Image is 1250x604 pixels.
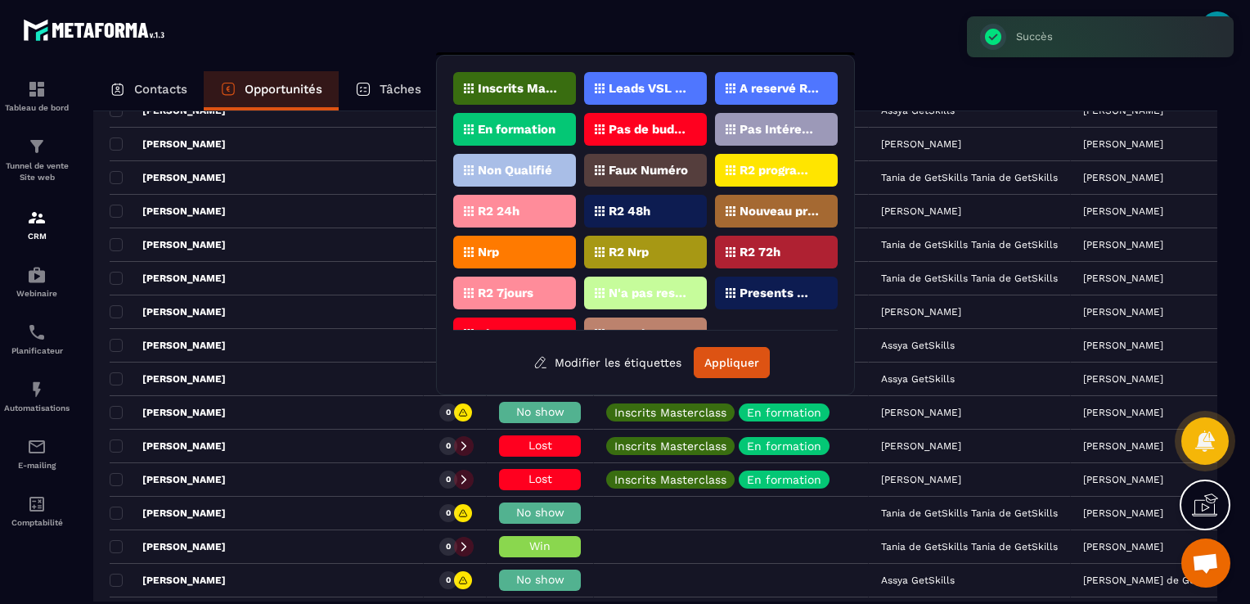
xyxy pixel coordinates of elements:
span: No show [516,405,564,418]
p: Inscrits Masterclass [614,407,726,418]
p: [PERSON_NAME] [1083,541,1163,552]
span: No show [516,573,564,586]
div: Ouvrir le chat [1181,539,1230,588]
p: [PERSON_NAME] [1083,373,1163,385]
p: [PERSON_NAME] [110,540,226,553]
img: formation [27,79,47,99]
p: 0 [446,541,451,552]
p: [PERSON_NAME] [1083,239,1163,250]
button: Modifier les étiquettes [521,348,694,377]
p: Pas Intéressé [740,124,819,135]
p: Webinaire [4,289,70,298]
img: accountant [27,494,47,514]
span: Lost [528,472,552,485]
img: email [27,437,47,457]
p: R2 48h [609,205,650,217]
p: En formation [478,124,555,135]
a: automationsautomationsAutomatisations [4,367,70,425]
p: R2 72h [740,246,780,258]
p: [PERSON_NAME] [1083,440,1163,452]
span: No show [516,506,564,519]
p: [PERSON_NAME] [110,272,226,285]
p: Inscrits Masterclass [478,83,557,94]
p: A reservé Rdv Zenspeak [740,83,819,94]
p: Planificateur [4,346,70,355]
p: [PERSON_NAME] [110,205,226,218]
p: [PERSON_NAME] [110,372,226,385]
button: Appliquer [694,347,770,378]
a: accountantaccountantComptabilité [4,482,70,539]
img: logo [23,15,170,45]
p: Non Qualifié [478,165,552,176]
span: Lost [528,439,552,452]
p: 0 [446,507,451,519]
p: [PERSON_NAME] [1083,306,1163,318]
p: Inscrits Masterclass [614,440,726,452]
p: [PERSON_NAME] [110,305,226,318]
p: 0 [446,407,451,418]
p: [PERSON_NAME] [110,507,226,520]
p: 0 [446,474,451,485]
p: Tunnel de vente Site web [4,160,70,183]
p: [PERSON_NAME] [1083,172,1163,183]
p: R2 7jours [478,287,533,299]
p: R2 programmé [740,165,819,176]
a: formationformationCRM [4,196,70,253]
img: automations [27,380,47,399]
p: Presents Masterclass [740,287,819,299]
p: R2 Nrp [609,246,649,258]
p: [PERSON_NAME] [110,339,226,352]
p: [PERSON_NAME] [1083,407,1163,418]
p: Pas de budget [609,124,688,135]
a: Opportunités [204,71,339,110]
p: [PERSON_NAME] [110,439,226,453]
p: Inscrits Masterclass [614,474,726,485]
a: automationsautomationsWebinaire [4,253,70,310]
p: [PERSON_NAME] [1083,138,1163,150]
span: Win [529,539,551,552]
a: Tâches [339,71,438,110]
img: formation [27,208,47,228]
p: En formation [747,407,821,418]
p: [PERSON_NAME] [1083,507,1163,519]
p: Tâches [380,82,421,97]
p: [PERSON_NAME] [110,171,226,184]
a: formationformationTableau de bord [4,67,70,124]
img: scheduler [27,322,47,342]
p: Opportunités [245,82,322,97]
p: E-mailing [4,461,70,470]
p: Stand By [609,328,663,340]
img: automations [27,265,47,285]
a: emailemailE-mailing [4,425,70,482]
p: [PERSON_NAME] de GetSkills [1083,575,1225,586]
p: [PERSON_NAME] [1083,474,1163,485]
p: N'a pas reservé Rdv Zenspeak [609,287,688,299]
p: [PERSON_NAME] [110,574,226,587]
p: Nrp [478,246,499,258]
p: [PERSON_NAME] [110,137,226,151]
p: [PERSON_NAME] [110,238,226,251]
p: Automatisations [4,403,70,412]
p: [PERSON_NAME] [110,406,226,419]
p: En formation [747,440,821,452]
p: CRM [4,232,70,241]
p: [PERSON_NAME] [110,473,226,486]
p: Absents Masterclass [478,328,557,340]
a: formationformationTunnel de vente Site web [4,124,70,196]
p: 0 [446,575,451,586]
p: Leads VSL ZENSPEAK [609,83,688,94]
p: Nouveau prospect [740,205,819,217]
a: schedulerschedulerPlanificateur [4,310,70,367]
p: R2 24h [478,205,519,217]
p: Tableau de bord [4,103,70,112]
p: En formation [747,474,821,485]
p: [PERSON_NAME] [1083,205,1163,217]
img: formation [27,137,47,156]
p: [PERSON_NAME] [1083,340,1163,351]
p: [PERSON_NAME] [1083,273,1163,284]
p: Faux Numéro [609,165,688,176]
p: 0 [446,440,451,452]
p: Contacts [134,82,187,97]
p: Comptabilité [4,518,70,527]
a: Contacts [93,71,204,110]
